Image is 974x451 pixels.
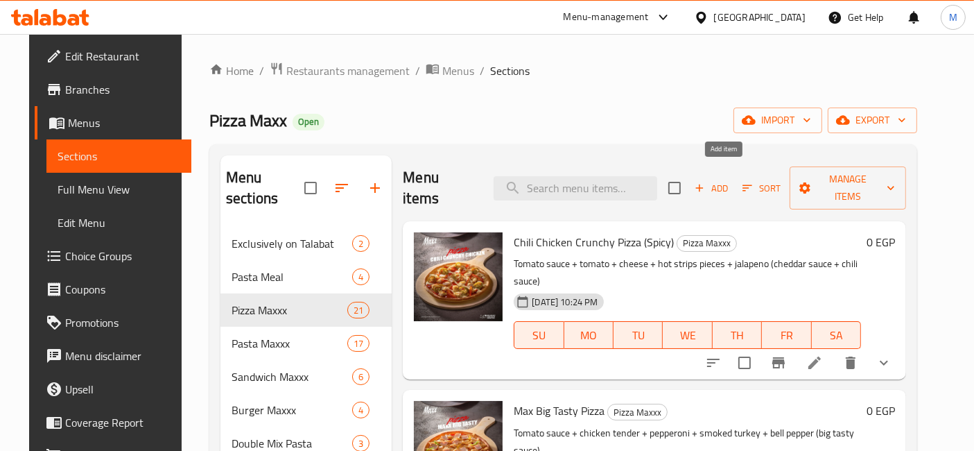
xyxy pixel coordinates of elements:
[817,325,855,346] span: SA
[68,114,181,131] span: Menus
[220,293,392,327] div: Pizza Maxxx21
[733,178,790,199] span: Sort items
[348,304,369,317] span: 21
[812,321,861,349] button: SA
[619,325,657,346] span: TU
[834,346,867,380] button: delete
[46,206,192,239] a: Edit Menu
[839,112,906,129] span: export
[293,114,324,130] div: Open
[232,302,347,318] span: Pizza Maxxx
[232,335,347,352] span: Pasta Maxxx
[296,173,325,203] span: Select all sections
[718,325,756,346] span: TH
[828,108,917,133] button: export
[35,106,192,139] a: Menus
[65,81,181,98] span: Branches
[58,214,181,231] span: Edit Menu
[564,321,614,349] button: MO
[806,355,823,371] a: Edit menu item
[660,173,689,203] span: Select section
[65,248,181,264] span: Choice Groups
[762,346,795,380] button: Branch-specific-item
[742,180,781,196] span: Sort
[677,235,737,252] div: Pizza Maxxx
[526,296,603,309] span: [DATE] 10:24 PM
[570,325,608,346] span: MO
[949,10,957,25] span: M
[65,281,181,298] span: Coupons
[494,176,657,201] input: search
[607,404,668,420] div: Pizza Maxxx
[65,48,181,65] span: Edit Restaurant
[46,139,192,173] a: Sections
[58,181,181,198] span: Full Menu View
[689,178,733,199] button: Add
[35,73,192,106] a: Branches
[220,260,392,293] div: Pasta Meal4
[46,173,192,206] a: Full Menu View
[733,108,822,133] button: import
[867,346,901,380] button: show more
[762,321,811,349] button: FR
[663,321,712,349] button: WE
[353,404,369,417] span: 4
[403,167,476,209] h2: Menu items
[415,62,420,79] li: /
[232,402,352,418] span: Burger Maxxx
[352,402,369,418] div: items
[564,9,649,26] div: Menu-management
[35,306,192,339] a: Promotions
[353,271,369,284] span: 4
[232,235,352,252] span: Exclusively on Talabat
[442,62,474,79] span: Menus
[348,337,369,350] span: 17
[220,360,392,393] div: Sandwich Maxxx6
[293,116,324,128] span: Open
[490,62,530,79] span: Sections
[713,321,762,349] button: TH
[697,346,730,380] button: sort-choices
[347,335,369,352] div: items
[739,178,784,199] button: Sort
[693,180,730,196] span: Add
[220,227,392,260] div: Exclusively on Talabat2
[35,373,192,406] a: Upsell
[867,401,895,420] h6: 0 EGP
[259,62,264,79] li: /
[325,171,358,205] span: Sort sections
[209,62,917,80] nav: breadcrumb
[65,314,181,331] span: Promotions
[608,405,667,420] span: Pizza Maxxx
[714,10,806,25] div: [GEOGRAPHIC_DATA]
[58,148,181,164] span: Sections
[426,62,474,80] a: Menus
[353,237,369,250] span: 2
[209,62,254,79] a: Home
[520,325,558,346] span: SU
[35,40,192,73] a: Edit Restaurant
[677,235,736,251] span: Pizza Maxxx
[730,348,759,377] span: Select to update
[35,339,192,373] a: Menu disclaimer
[480,62,485,79] li: /
[352,269,369,285] div: items
[65,414,181,431] span: Coverage Report
[767,325,806,346] span: FR
[232,269,352,285] span: Pasta Meal
[790,167,906,210] button: Manage items
[352,368,369,385] div: items
[514,255,861,290] p: Tomato sauce + tomato + cheese + hot strips pieces + jalapeno (cheddar sauce + chili sauce)
[220,327,392,360] div: Pasta Maxxx17
[867,232,895,252] h6: 0 EGP
[353,371,369,384] span: 6
[614,321,663,349] button: TU
[414,232,503,321] img: Chili Chicken Crunchy Pizza (Spicy)
[270,62,410,80] a: Restaurants management
[347,302,369,318] div: items
[876,355,892,371] svg: Show Choices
